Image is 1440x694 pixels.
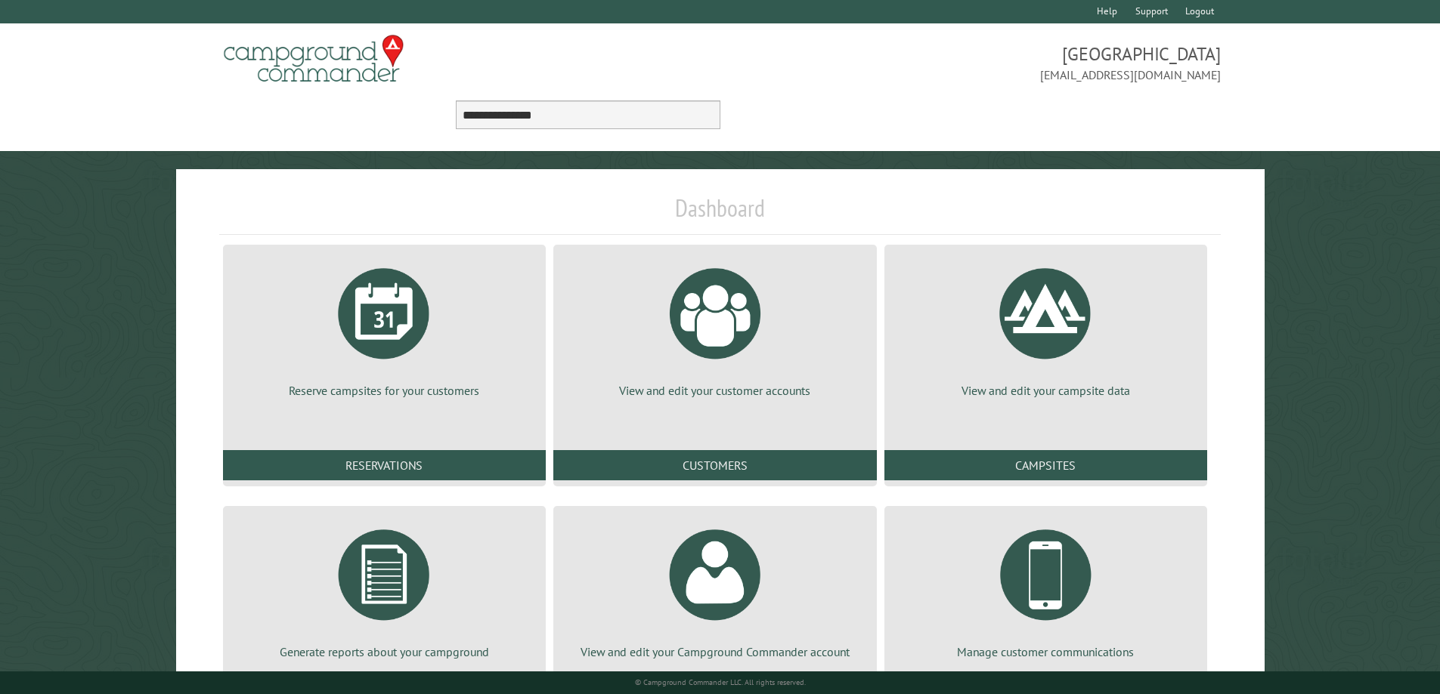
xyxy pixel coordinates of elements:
[223,450,546,480] a: Reservations
[571,643,858,660] p: View and edit your Campground Commander account
[720,42,1222,84] span: [GEOGRAPHIC_DATA] [EMAIL_ADDRESS][DOMAIN_NAME]
[241,518,528,660] a: Generate reports about your campground
[903,643,1189,660] p: Manage customer communications
[903,257,1189,399] a: View and edit your campsite data
[553,450,876,480] a: Customers
[241,257,528,399] a: Reserve campsites for your customers
[571,518,858,660] a: View and edit your Campground Commander account
[884,450,1207,480] a: Campsites
[219,29,408,88] img: Campground Commander
[903,382,1189,399] p: View and edit your campsite data
[571,382,858,399] p: View and edit your customer accounts
[219,193,1222,235] h1: Dashboard
[241,382,528,399] p: Reserve campsites for your customers
[571,257,858,399] a: View and edit your customer accounts
[241,643,528,660] p: Generate reports about your campground
[635,677,806,687] small: © Campground Commander LLC. All rights reserved.
[903,518,1189,660] a: Manage customer communications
